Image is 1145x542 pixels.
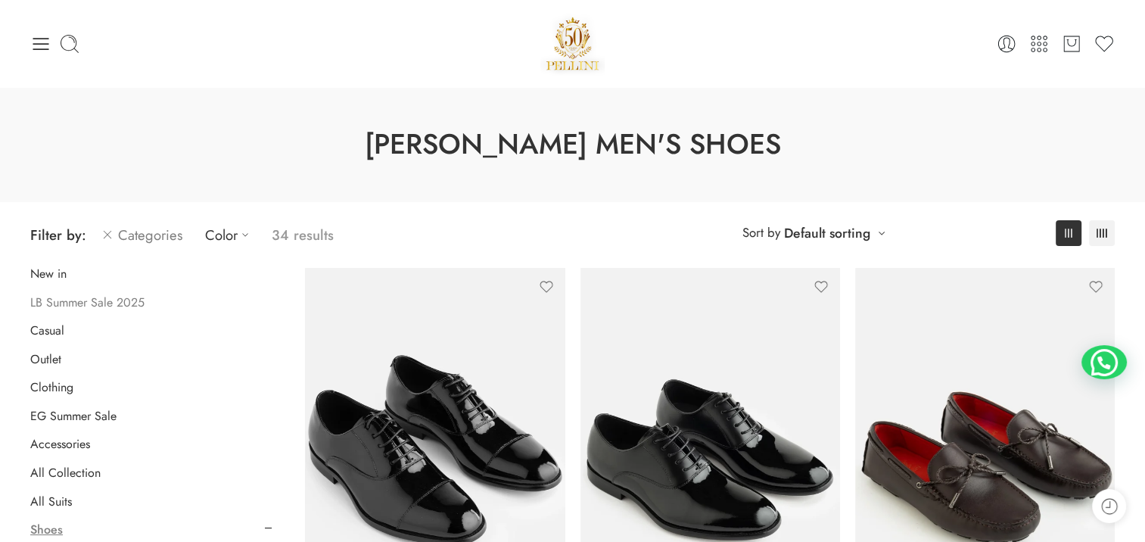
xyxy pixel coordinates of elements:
[30,225,86,245] span: Filter by:
[30,494,72,509] a: All Suits
[30,352,61,367] a: Outlet
[742,220,780,245] span: Sort by
[30,437,90,452] a: Accessories
[205,217,257,253] a: Color
[784,223,870,244] a: Default sorting
[30,522,63,537] a: Shoes
[540,11,605,76] a: Pellini -
[101,217,182,253] a: Categories
[1061,33,1082,55] a: Cart
[30,295,145,310] a: LB Summer Sale 2025
[1094,33,1115,55] a: Wishlist
[30,380,73,395] a: Clothing
[30,266,67,282] a: New in
[996,33,1017,55] a: Login / Register
[30,323,64,338] a: Casual
[540,11,605,76] img: Pellini
[30,409,117,424] a: EG Summer Sale
[30,466,101,481] a: All Collection
[272,217,334,253] p: 34 results
[38,125,1107,164] h1: [PERSON_NAME] Men's Shoes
